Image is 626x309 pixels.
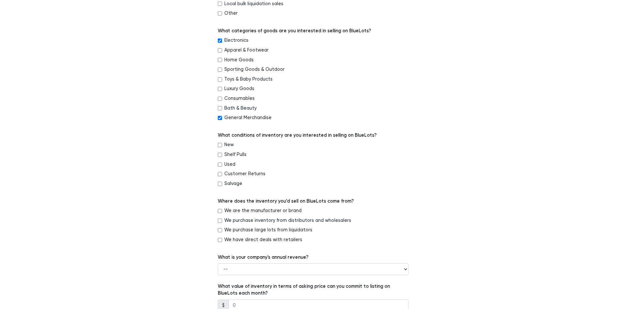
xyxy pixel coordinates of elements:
[218,116,222,120] input: General Merchandise
[224,180,242,187] label: Salvage
[218,172,222,176] input: Customer Returns
[224,114,272,121] label: General Merchandise
[218,58,222,62] input: Home Goods
[224,0,283,8] label: Local bulk liquidation sales
[224,236,302,243] label: We have direct deals with retailers
[224,76,273,83] label: Toys & Baby Products
[218,254,308,261] label: What is your company's annual revenue?
[218,153,222,157] input: Shelf Pulls
[218,209,222,213] input: We are the manufacturer or brand
[218,228,222,232] input: We purchase large lots from liquidators
[224,10,238,17] label: Other
[218,97,222,101] input: Consumables
[218,11,222,16] input: Other
[224,217,351,224] label: We purchase inventory from distributors and wholesalers
[218,68,222,72] input: Sporting Goods & Outdoor
[218,219,222,223] input: We purchase inventory from distributors and wholesalers
[218,143,222,147] input: New
[224,226,312,234] label: We purchase large lots from liquidators
[224,37,248,44] label: Electronics
[224,207,302,214] label: We are the manufacturer or brand
[218,238,222,242] input: We have direct deals with retailers
[224,47,269,54] label: Apparel & Footwear
[224,170,265,178] label: Customer Returns
[218,132,377,139] label: What conditions of inventory are you interested in selling on BlueLots?
[224,56,254,64] label: Home Goods
[224,105,257,112] label: Bath & Beauty
[218,77,222,82] input: Toys & Baby Products
[218,162,222,167] input: Used
[224,66,285,73] label: Sporting Goods & Outdoor
[218,39,222,43] input: Electronics
[218,283,409,297] label: What value of inventory in terms of asking price can you commit to listing on BlueLots each month?
[224,141,234,148] label: New
[218,87,222,91] input: Luxury Goods
[224,95,255,102] label: Consumables
[218,198,354,205] label: Where does the inventory you’d sell on BlueLots come from?
[218,48,222,53] input: Apparel & Footwear
[218,27,371,35] label: What categories of goods are you interested in selling on BlueLots?
[224,151,246,158] label: Shelf Pulls
[224,161,235,168] label: Used
[218,2,222,6] input: Local bulk liquidation sales
[218,182,222,186] input: Salvage
[224,85,254,92] label: Luxury Goods
[218,106,222,110] input: Bath & Beauty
